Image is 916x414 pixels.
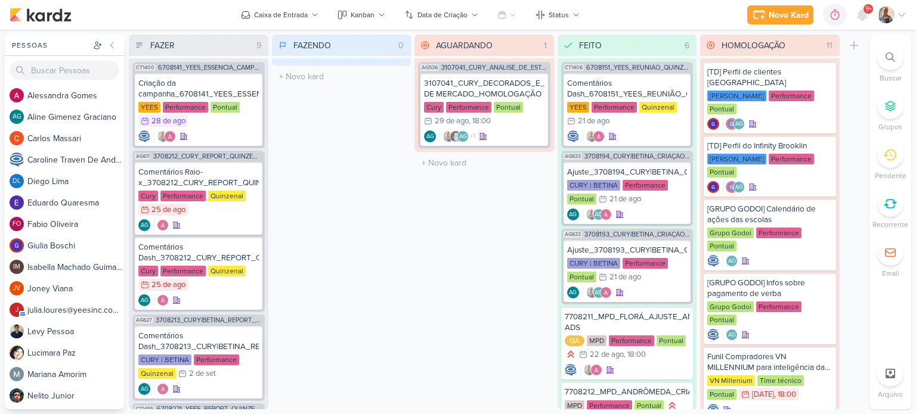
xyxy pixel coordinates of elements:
div: Criador(a): Aline Gimenez Graciano [567,287,579,298]
img: Giulia Boschi [707,118,719,130]
div: YEES [138,102,160,113]
div: Pessoas [10,40,91,51]
img: Eduardo Quaresma [10,195,24,210]
p: AG [735,122,743,127]
div: MPD [565,400,584,411]
img: Alessandra Gomes [157,383,169,395]
img: Alessandra Gomes [10,88,24,102]
div: Criador(a): Giulia Boschi [707,118,719,130]
div: Comentários Raio-x_3708212_CURY_REPORT_QUINZENAL_26.08 [138,167,259,188]
p: Email [882,268,899,279]
div: Pontual [567,194,596,204]
div: 21 de ago [609,273,641,281]
p: j [16,307,18,313]
div: Performance [609,335,654,346]
p: Pendente [875,170,906,181]
div: [GRUPO GODOI] Infos sobre pagamento de verba [707,278,833,299]
img: Iara Santos [583,364,595,376]
img: Alessandra Gomes [157,219,169,231]
p: AG [141,223,148,229]
div: Pontual [211,102,240,113]
div: Pontual [707,104,736,114]
img: Iara Santos [586,208,598,220]
p: AG [569,212,577,218]
span: CT1400 [135,64,156,71]
span: 6708141_YEES_ESSENCIA_CAMPOLIM_PMAX_OFFLINE [158,64,262,71]
div: Criador(a): Caroline Traven De Andrade [567,130,579,142]
p: Buscar [880,73,902,83]
img: Caroline Traven De Andrade [138,130,150,142]
p: AG [735,185,743,191]
li: Ctrl + F [869,44,911,83]
div: Fabio Oliveira [10,217,24,231]
div: Criador(a): Caroline Traven De Andrade [565,364,577,376]
div: j u l i a . l o u r e s @ y e e s i n c . c o m . b r [27,304,124,316]
div: Aline Gimenez Graciano [138,219,150,231]
div: 1 [539,39,552,52]
img: Alessandra Gomes [157,294,169,306]
div: Quinzenal [138,368,176,379]
div: Colaboradores: Alessandra Gomes [154,383,169,395]
img: kardz.app [10,8,72,22]
div: 7708211_MPD_FLORÁ_AJUSTE_ANÚNCIO_GOOGLE ADS [565,312,690,333]
span: 6708221_YEES_REPORT_QUINZENAL_MARKETING_26.08 [157,406,262,412]
img: Iara Santos [586,287,598,298]
div: Grupo Godoi [707,301,754,312]
p: AG [595,212,602,218]
div: Aline Gimenez Graciano [733,118,745,130]
p: IM [13,264,20,270]
div: Quinzenal [208,266,246,276]
img: Alessandra Gomes [600,287,612,298]
div: 25 de ago [151,281,185,289]
img: Mariana Amorim [10,367,24,381]
div: Colaboradores: Iara Santos, Alessandra Gomes [580,364,602,376]
div: C a r o l i n e T r a v e n D e A n d r a d e [27,154,124,166]
div: julia.loures@yeesinc.com.br [10,303,24,317]
div: Aline Gimenez Graciano [457,130,469,142]
p: AG [141,298,148,304]
div: [PERSON_NAME] [707,91,766,101]
div: G i u l i a B o s c h i [27,239,124,252]
div: 3107041_CURY_DECORADOS_E_ESTUDO DE MERCADO_HOMOLOGAÇÃO [424,78,544,99]
div: N e l i t o J u n i o r [27,390,124,402]
div: Criador(a): Caroline Traven De Andrade [707,255,719,267]
p: AG [728,332,736,338]
img: Renata Brandão [450,130,462,142]
span: 3107041_CURY_ANALISE_DE_ESTUDO [441,64,548,71]
div: Pontual [707,315,736,325]
div: CURY | BETINA [138,354,191,365]
p: Grupos [878,122,902,132]
div: 28 de ago [151,117,185,125]
div: Cury [138,266,158,276]
div: YEES [567,102,589,113]
div: D i e g o L i m a [27,175,124,188]
img: Caroline Traven De Andrade [10,152,24,167]
div: CURY | BETINA [567,258,620,269]
img: Lucimara Paz [10,345,24,360]
div: Prioridade Alta [666,400,678,412]
div: Performance [194,354,239,365]
img: Caroline Traven De Andrade [707,255,719,267]
img: Alessandra Gomes [593,130,605,142]
div: Comentários Dash_3708212_CURY_REPORT_QUINZENAL_26.08 [138,242,259,263]
div: Ajuste_3708194_CURY|BETINA_CRIAÇÃO_TEXTO_CAMPANHA_META_V2 [567,167,688,178]
div: Performance [623,180,668,191]
div: Pontual [707,389,736,400]
div: Performance [160,266,206,276]
img: Nelito Junior [10,388,24,403]
img: Caroline Traven De Andrade [707,329,719,341]
div: Criador(a): Aline Gimenez Graciano [424,130,436,142]
p: AG [426,134,434,140]
img: Giulia Boschi [10,238,24,253]
p: AG [459,134,467,140]
div: 6 [680,39,694,52]
img: Giulia Boschi [707,181,719,193]
div: [TD] Perfil de clientes Alto da Lapa [707,67,833,88]
div: Performance [160,191,206,201]
img: Iara Santos [586,130,598,142]
div: Colaboradores: Iara Santos, Aline Gimenez Graciano, Alessandra Gomes [583,208,612,220]
img: Levy Pessoa [10,324,24,338]
div: Pontual [707,167,736,178]
div: Pontual [567,272,596,282]
div: A l i n e G i m e n e z G r a c i a n o [27,111,124,123]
